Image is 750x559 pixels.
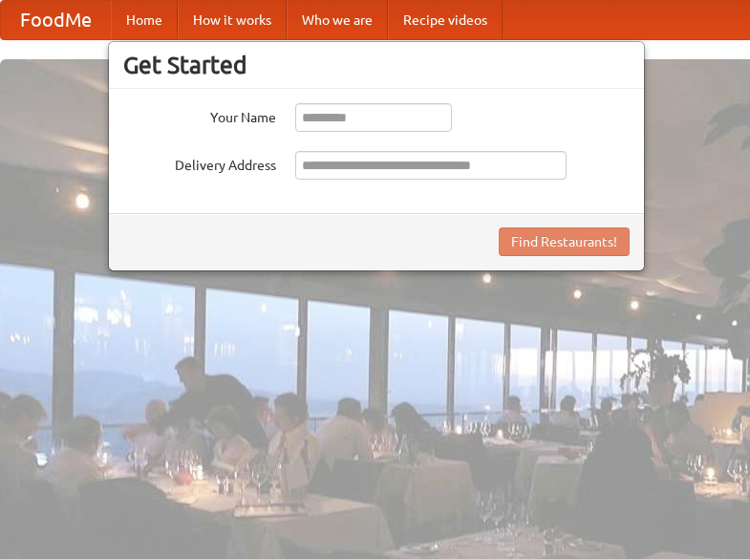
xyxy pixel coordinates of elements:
[123,103,276,127] label: Your Name
[178,1,287,39] a: How it works
[287,1,388,39] a: Who we are
[1,1,111,39] a: FoodMe
[111,1,178,39] a: Home
[499,227,630,256] button: Find Restaurants!
[388,1,503,39] a: Recipe videos
[123,51,630,79] h3: Get Started
[123,151,276,175] label: Delivery Address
